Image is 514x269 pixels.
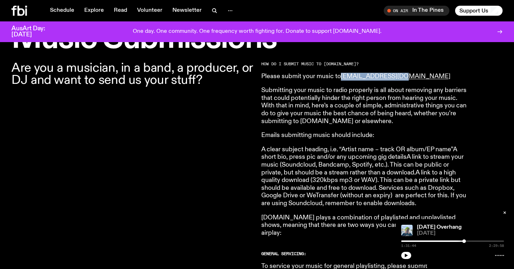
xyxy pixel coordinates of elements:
[261,87,467,125] p: Submitting your music to radio properly is all about removing any barriers that could potentially...
[261,73,467,81] p: Please submit your music to
[261,132,467,139] p: Emails submitting music should include:
[401,244,416,248] span: 1:31:44
[459,7,488,14] span: Support Us
[384,6,449,16] button: On AirIn The Pines
[133,29,382,35] p: One day. One community. One frequency worth fighting for. Donate to support [DOMAIN_NAME].
[261,214,467,237] p: [DOMAIN_NAME] plays a combination of playlisted and unplaylisted shows, meaning that there are tw...
[133,6,167,16] a: Volunteer
[46,6,79,16] a: Schedule
[417,231,504,236] span: [DATE]
[261,62,467,66] h2: HOW DO I SUBMIT MUSIC TO [DOMAIN_NAME]?
[168,6,206,16] a: Newsletter
[455,6,503,16] button: Support Us
[341,73,450,80] a: [EMAIL_ADDRESS][DOMAIN_NAME]
[11,62,253,86] p: Are you a musician, in a band, a producer, or DJ and want to send us your stuff?
[261,251,306,257] strong: GENERAL SERVICING:
[261,146,467,208] p: A clear subject heading, i.e. “Artist name – track OR album/EP name”A short bio, press pic and/or...
[110,6,131,16] a: Read
[80,6,108,16] a: Explore
[11,26,57,38] h3: AusArt Day: [DATE]
[417,224,462,230] a: [DATE] Overhang
[11,25,503,54] h1: Music Submissions
[489,244,504,248] span: 2:29:58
